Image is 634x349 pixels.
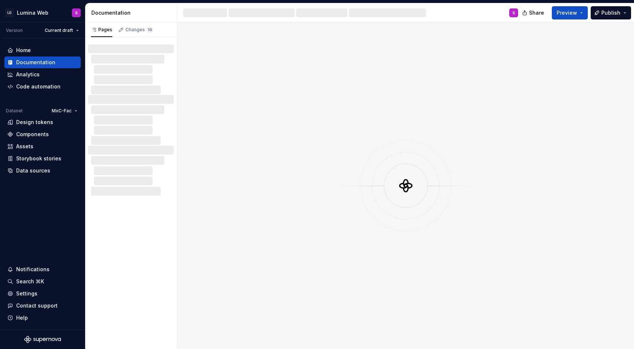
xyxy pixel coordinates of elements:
a: Documentation [4,57,81,68]
div: Notifications [16,266,50,273]
div: Changes [125,27,153,33]
button: LDLumina WebS [1,5,84,21]
div: S [75,10,78,16]
a: Assets [4,141,81,152]
a: Storybook stories [4,153,81,164]
button: Contact support [4,300,81,312]
span: Share [529,9,544,17]
span: MxC-Fac [52,108,72,114]
button: Search ⌘K [4,276,81,287]
div: Data sources [16,167,50,174]
span: Publish [601,9,620,17]
button: Help [4,312,81,324]
button: MxC-Fac [48,106,81,116]
span: Current draft [45,28,73,33]
div: Dataset [6,108,23,114]
a: Home [4,44,81,56]
div: Code automation [16,83,61,90]
button: Notifications [4,263,81,275]
button: Publish [591,6,631,19]
div: Assets [16,143,33,150]
div: Analytics [16,71,40,78]
div: Home [16,47,31,54]
a: Settings [4,288,81,299]
button: Preview [552,6,588,19]
button: Share [518,6,549,19]
a: Code automation [4,81,81,92]
a: Data sources [4,165,81,177]
div: Settings [16,290,37,297]
div: Design tokens [16,119,53,126]
div: Help [16,314,28,321]
div: Documentation [91,9,174,17]
a: Analytics [4,69,81,80]
button: Current draft [41,25,82,36]
div: Version [6,28,23,33]
div: Search ⌘K [16,278,44,285]
div: Lumina Web [17,9,48,17]
div: LD [5,8,14,17]
span: 10 [146,27,153,33]
div: Documentation [16,59,55,66]
div: Storybook stories [16,155,61,162]
a: Design tokens [4,116,81,128]
a: Components [4,128,81,140]
span: Preview [557,9,577,17]
div: Contact support [16,302,58,309]
div: S [513,10,515,16]
div: Components [16,131,49,138]
div: Pages [91,27,112,33]
svg: Supernova Logo [24,336,61,343]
